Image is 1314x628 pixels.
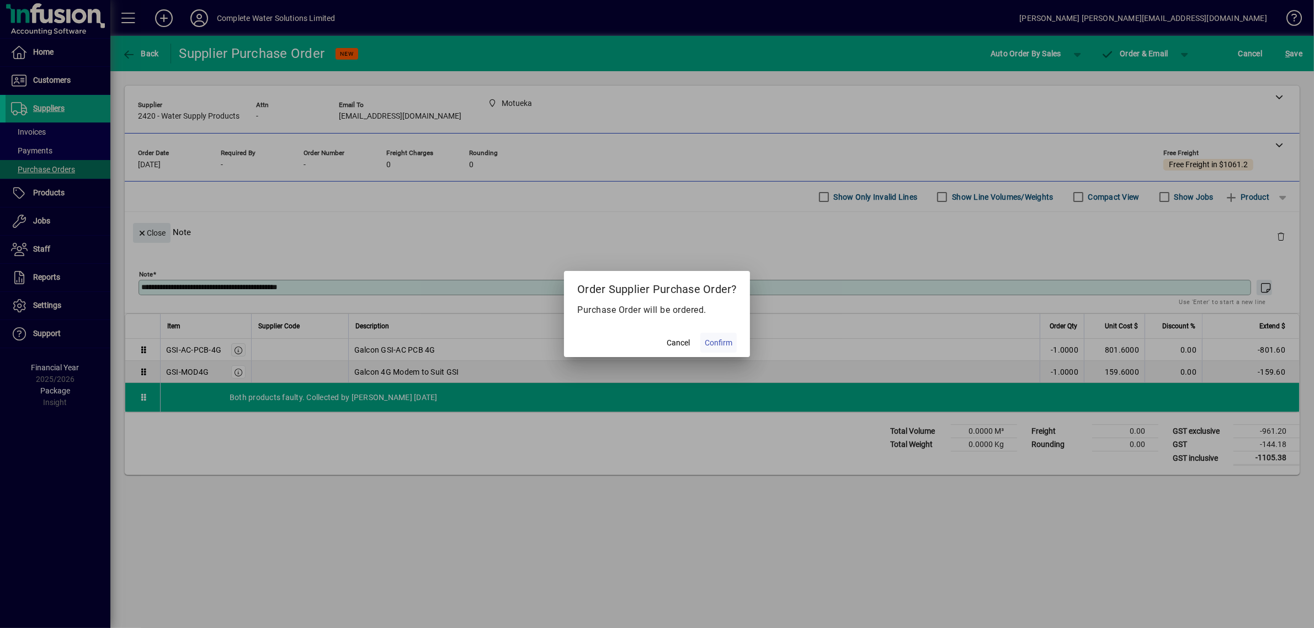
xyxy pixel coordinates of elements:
[564,271,750,303] h2: Order Supplier Purchase Order?
[700,333,737,353] button: Confirm
[661,333,696,353] button: Cancel
[577,304,737,317] p: Purchase Order will be ordered.
[705,337,732,349] span: Confirm
[667,337,690,349] span: Cancel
